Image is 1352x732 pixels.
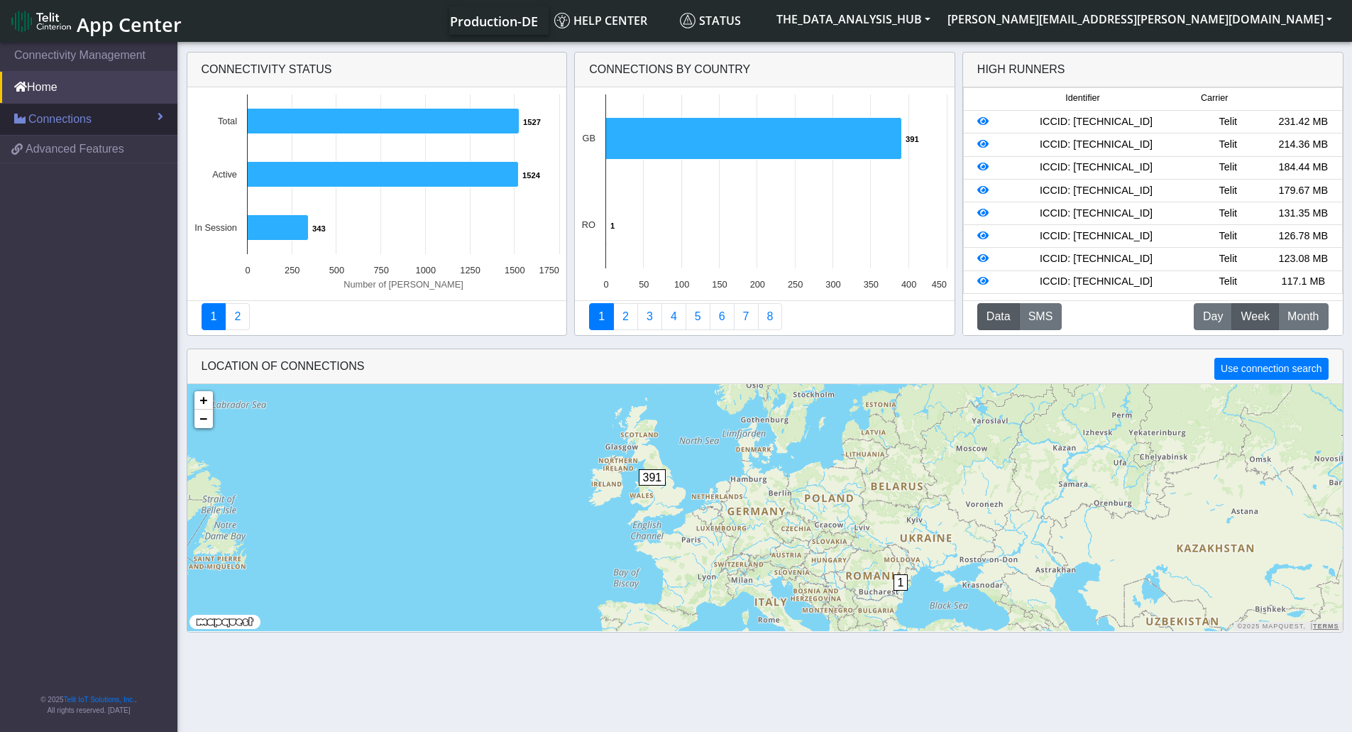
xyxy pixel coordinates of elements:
[225,303,250,330] a: Deployment status
[11,10,71,33] img: logo-telit-cinterion-gw-new.png
[939,6,1341,32] button: [PERSON_NAME][EMAIL_ADDRESS][PERSON_NAME][DOMAIN_NAME]
[1002,206,1190,222] div: ICCID: [TECHNICAL_ID]
[202,303,226,330] a: Connectivity status
[1190,114,1265,130] div: Telit
[549,6,674,35] a: Help center
[11,6,180,36] a: App Center
[373,265,388,275] text: 750
[312,224,326,233] text: 343
[187,53,567,87] div: Connectivity status
[768,6,939,32] button: THE_DATA_ANALYSIS_HUB
[1019,303,1062,330] button: SMS
[1278,303,1328,330] button: Month
[1190,137,1265,153] div: Telit
[674,6,768,35] a: Status
[245,265,250,275] text: 0
[1190,206,1265,222] div: Telit
[901,279,916,290] text: 400
[639,469,666,486] span: 391
[194,391,213,410] a: Zoom in
[64,696,135,704] a: Telit IoT Solutions, Inc.
[734,303,759,330] a: Zero Session
[554,13,647,28] span: Help center
[710,303,735,330] a: 14 Days Trend
[202,303,553,330] nav: Summary paging
[1265,274,1341,290] div: 117.1 MB
[1265,229,1341,244] div: 126.78 MB
[1190,229,1265,244] div: Telit
[1002,229,1190,244] div: ICCID: [TECHNICAL_ID]
[1002,137,1190,153] div: ICCID: [TECHNICAL_ID]
[285,265,299,275] text: 250
[1002,114,1190,130] div: ICCID: [TECHNICAL_ID]
[680,13,741,28] span: Status
[1203,308,1223,325] span: Day
[1190,251,1265,267] div: Telit
[460,265,480,275] text: 1250
[505,265,524,275] text: 1500
[750,279,765,290] text: 200
[522,171,541,180] text: 1524
[1065,92,1099,105] span: Identifier
[28,111,92,128] span: Connections
[1201,92,1228,105] span: Carrier
[613,303,638,330] a: Carrier
[680,13,696,28] img: status.svg
[977,61,1065,78] div: High Runners
[415,265,435,275] text: 1000
[637,303,662,330] a: Usage per Country
[583,133,596,143] text: GB
[932,279,947,290] text: 450
[523,118,541,126] text: 1527
[217,116,236,126] text: Total
[1002,251,1190,267] div: ICCID: [TECHNICAL_ID]
[1190,160,1265,175] div: Telit
[1265,137,1341,153] div: 214.36 MB
[758,303,783,330] a: Not Connected for 30 days
[582,219,595,230] text: RO
[864,279,879,290] text: 350
[575,53,955,87] div: Connections By Country
[1265,251,1341,267] div: 123.08 MB
[1265,160,1341,175] div: 184.44 MB
[77,11,182,38] span: App Center
[554,13,570,28] img: knowledge.svg
[977,303,1020,330] button: Data
[589,303,614,330] a: Connections By Country
[1287,308,1319,325] span: Month
[1265,206,1341,222] div: 131.35 MB
[1313,623,1339,630] a: Terms
[674,279,689,290] text: 100
[894,574,908,591] span: 1
[1190,274,1265,290] div: Telit
[1241,308,1270,325] span: Week
[194,222,237,233] text: In Session
[26,141,124,158] span: Advanced Features
[1214,358,1328,380] button: Use connection search
[1190,183,1265,199] div: Telit
[212,169,237,180] text: Active
[329,265,344,275] text: 500
[1233,622,1342,631] div: ©2025 MapQuest, |
[1002,160,1190,175] div: ICCID: [TECHNICAL_ID]
[639,279,649,290] text: 50
[906,135,919,143] text: 391
[604,279,609,290] text: 0
[686,303,710,330] a: Usage by Carrier
[194,410,213,428] a: Zoom out
[894,574,908,617] div: 1
[610,222,615,230] text: 1
[450,13,538,30] span: Production-DE
[1265,114,1341,130] div: 231.42 MB
[589,303,940,330] nav: Summary paging
[539,265,559,275] text: 1750
[1265,183,1341,199] div: 179.67 MB
[1231,303,1279,330] button: Week
[344,279,463,290] text: Number of [PERSON_NAME]
[1002,274,1190,290] div: ICCID: [TECHNICAL_ID]
[825,279,840,290] text: 300
[449,6,537,35] a: Your current platform instance
[1002,183,1190,199] div: ICCID: [TECHNICAL_ID]
[1194,303,1232,330] button: Day
[661,303,686,330] a: Connections By Carrier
